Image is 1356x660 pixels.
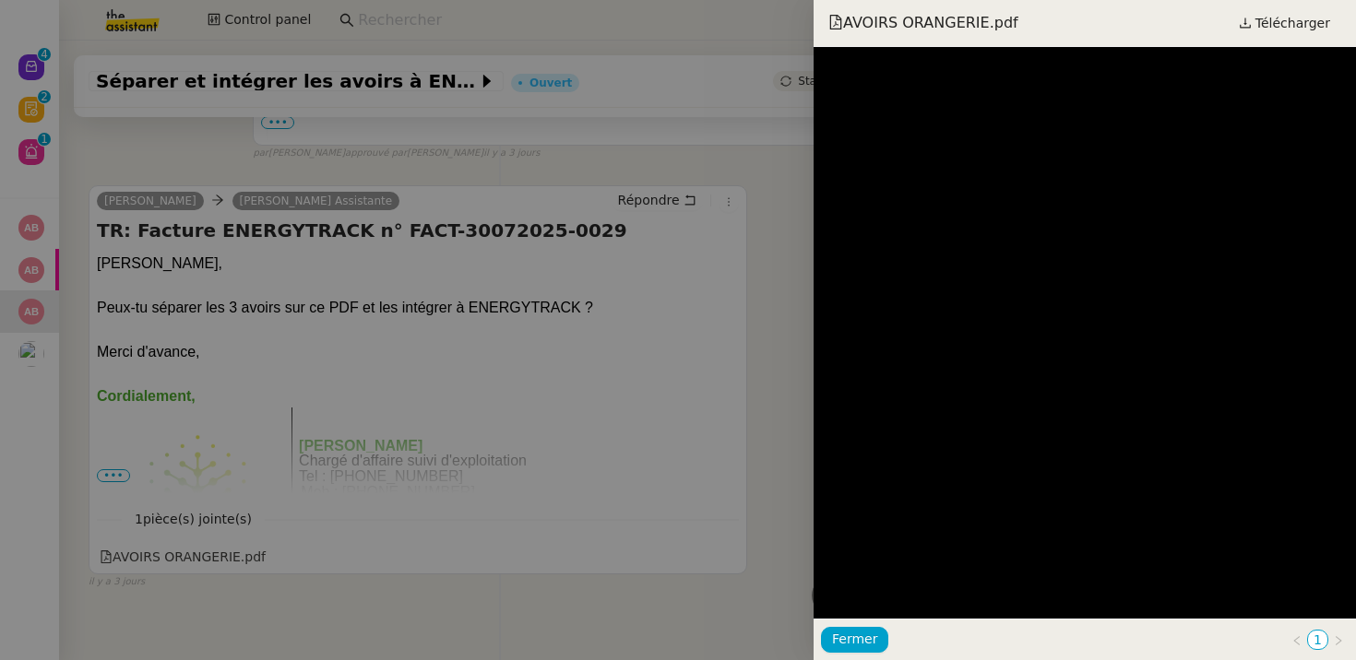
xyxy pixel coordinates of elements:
[1287,630,1307,650] button: Page précédente
[1228,10,1341,36] a: Télécharger
[832,629,877,650] span: Fermer
[821,627,888,653] button: Fermer
[828,13,1018,33] span: AVOIRS ORANGERIE.pdf
[1308,631,1327,649] a: 1
[1307,630,1328,650] li: 1
[1255,11,1330,35] span: Télécharger
[1328,630,1349,650] button: Page suivante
